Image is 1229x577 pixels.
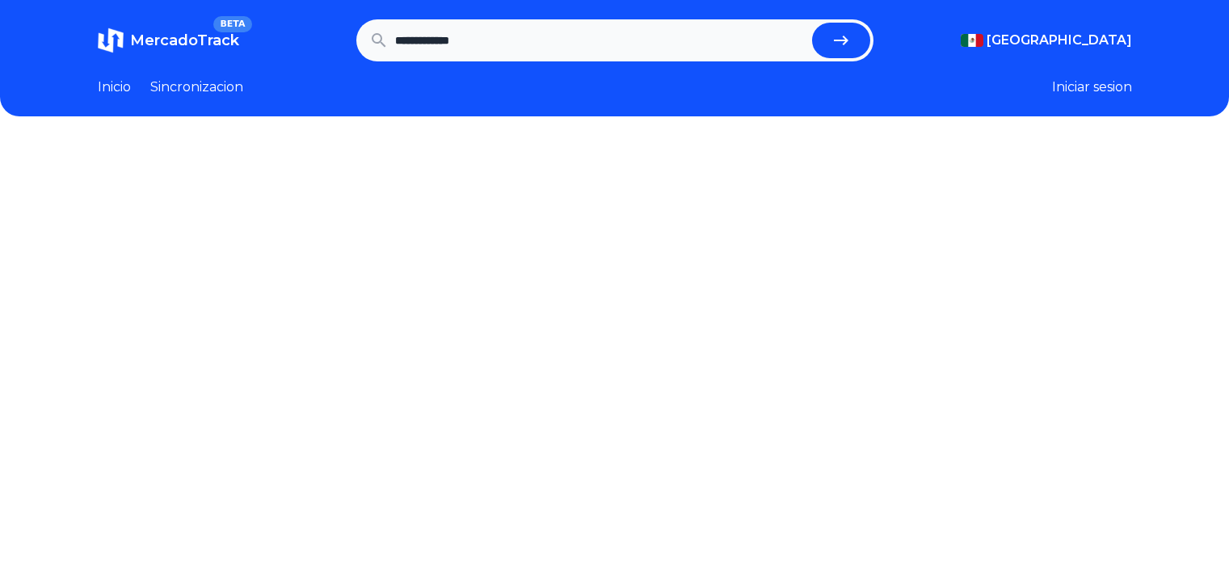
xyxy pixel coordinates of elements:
[987,31,1132,50] span: [GEOGRAPHIC_DATA]
[98,27,239,53] a: MercadoTrackBETA
[961,34,983,47] img: Mexico
[98,78,131,97] a: Inicio
[98,27,124,53] img: MercadoTrack
[961,31,1132,50] button: [GEOGRAPHIC_DATA]
[213,16,251,32] span: BETA
[130,32,239,49] span: MercadoTrack
[150,78,243,97] a: Sincronizacion
[1052,78,1132,97] button: Iniciar sesion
